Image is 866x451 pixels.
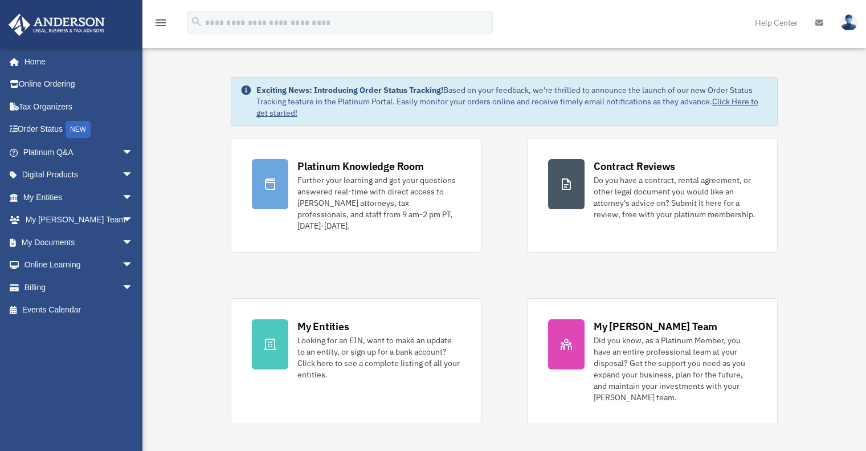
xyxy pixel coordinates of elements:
[122,276,145,299] span: arrow_drop_down
[8,118,150,141] a: Order StatusNEW
[122,186,145,209] span: arrow_drop_down
[256,85,443,95] strong: Exciting News: Introducing Order Status Tracking!
[8,50,145,73] a: Home
[8,95,150,118] a: Tax Organizers
[231,298,481,424] a: My Entities Looking for an EIN, want to make an update to an entity, or sign up for a bank accoun...
[594,174,757,220] div: Do you have a contract, rental agreement, or other legal document you would like an attorney's ad...
[154,20,168,30] a: menu
[66,121,91,138] div: NEW
[8,141,150,164] a: Platinum Q&Aarrow_drop_down
[594,159,675,173] div: Contract Reviews
[256,84,768,119] div: Based on your feedback, we're thrilled to announce the launch of our new Order Status Tracking fe...
[8,209,150,231] a: My [PERSON_NAME] Teamarrow_drop_down
[122,254,145,277] span: arrow_drop_down
[8,164,150,186] a: Digital Productsarrow_drop_down
[256,96,758,118] a: Click Here to get started!
[527,298,778,424] a: My [PERSON_NAME] Team Did you know, as a Platinum Member, you have an entire professional team at...
[297,159,424,173] div: Platinum Knowledge Room
[8,299,150,322] a: Events Calendar
[122,231,145,254] span: arrow_drop_down
[594,319,717,334] div: My [PERSON_NAME] Team
[190,15,203,28] i: search
[231,138,481,253] a: Platinum Knowledge Room Further your learning and get your questions answered real-time with dire...
[122,164,145,187] span: arrow_drop_down
[297,174,460,231] div: Further your learning and get your questions answered real-time with direct access to [PERSON_NAM...
[8,231,150,254] a: My Documentsarrow_drop_down
[840,14,857,31] img: User Pic
[8,73,150,96] a: Online Ordering
[297,335,460,380] div: Looking for an EIN, want to make an update to an entity, or sign up for a bank account? Click her...
[5,14,108,36] img: Anderson Advisors Platinum Portal
[527,138,778,253] a: Contract Reviews Do you have a contract, rental agreement, or other legal document you would like...
[297,319,349,334] div: My Entities
[8,254,150,277] a: Online Learningarrow_drop_down
[154,16,168,30] i: menu
[8,276,150,299] a: Billingarrow_drop_down
[122,141,145,164] span: arrow_drop_down
[122,209,145,232] span: arrow_drop_down
[594,335,757,403] div: Did you know, as a Platinum Member, you have an entire professional team at your disposal? Get th...
[8,186,150,209] a: My Entitiesarrow_drop_down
